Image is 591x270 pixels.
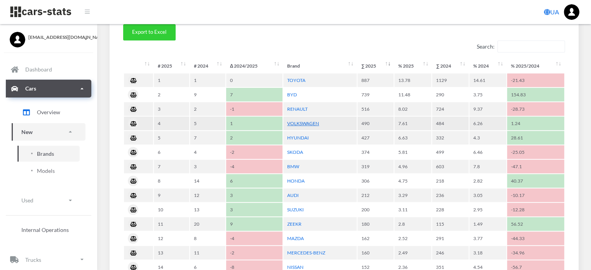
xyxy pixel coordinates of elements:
[394,73,431,87] td: 13.78
[287,207,304,213] a: SUZUKI
[37,108,60,116] span: Overview
[507,88,564,101] td: 154.83
[12,222,85,238] a: Internal Operations
[190,203,225,216] td: 13
[6,61,91,78] a: Dashboard
[357,232,394,245] td: 162
[287,164,299,169] a: BMW
[226,232,282,245] td: -4
[469,131,506,145] td: 4.3
[190,73,225,87] td: 1
[432,217,468,231] td: 115
[507,59,564,73] th: %&nbsp;2025/2024: activate to sort column ascending
[190,145,225,159] td: 4
[469,145,506,159] td: 6.46
[357,59,394,73] th: ∑&nbsp;2025: activate to sort column ascending
[357,203,394,216] td: 200
[21,226,69,234] span: Internal Operations
[28,34,87,41] span: [EMAIL_ADDRESS][DOMAIN_NAME]
[507,203,564,216] td: -12.28
[12,123,85,141] a: New
[357,117,394,130] td: 490
[507,160,564,173] td: -47.1
[357,88,394,101] td: 739
[283,59,357,73] th: Brand: activate to sort column ascending
[154,59,189,73] th: #&nbsp;2025: activate to sort column ascending
[357,217,394,231] td: 180
[37,167,55,175] span: Models
[469,203,506,216] td: 2.95
[124,59,153,73] th: : activate to sort column ascending
[10,6,72,18] img: navbar brand
[154,217,189,231] td: 11
[357,246,394,260] td: 160
[6,80,91,98] a: Cars
[507,131,564,145] td: 28.61
[226,160,282,173] td: -4
[25,255,41,265] p: Trucks
[357,174,394,188] td: 306
[226,59,282,73] th: Δ&nbsp;2024/2025: activate to sort column ascending
[287,106,308,112] a: RENAULT
[394,131,431,145] td: 6.63
[287,250,325,256] a: MERCEDES-BENZ
[394,188,431,202] td: 3.29
[287,235,304,241] a: MAZDA
[432,232,468,245] td: 291
[154,174,189,188] td: 8
[469,73,506,87] td: 14.61
[507,217,564,231] td: 56.52
[21,195,33,205] p: Used
[394,59,431,73] th: %&nbsp;2025: activate to sort column ascending
[154,131,189,145] td: 5
[226,217,282,231] td: 9
[432,131,468,145] td: 332
[394,217,431,231] td: 2.8
[226,117,282,130] td: 1
[226,145,282,159] td: -2
[541,4,562,20] a: UA
[357,102,394,116] td: 516
[432,102,468,116] td: 724
[507,73,564,87] td: -21.43
[226,102,282,116] td: -1
[154,160,189,173] td: 7
[10,32,87,41] a: [EMAIL_ADDRESS][DOMAIN_NAME]
[287,149,303,155] a: SKODA
[497,40,565,52] input: Search:
[507,232,564,245] td: -44.33
[394,232,431,245] td: 2.52
[477,40,565,52] label: Search:
[469,117,506,130] td: 6.26
[25,64,52,74] p: Dashboard
[154,246,189,260] td: 13
[154,88,189,101] td: 2
[287,120,319,126] a: VOLKSWAGEN
[469,59,506,73] th: %&nbsp;2024: activate to sort column ascending
[226,131,282,145] td: 2
[357,131,394,145] td: 427
[226,73,282,87] td: 0
[564,4,579,20] img: ...
[394,117,431,130] td: 7.61
[226,88,282,101] td: 7
[154,145,189,159] td: 6
[507,102,564,116] td: -28.73
[357,188,394,202] td: 212
[287,178,305,184] a: HONDA
[190,59,225,73] th: #&nbsp;2024: activate to sort column ascending
[226,174,282,188] td: 6
[226,246,282,260] td: -2
[154,117,189,130] td: 4
[154,232,189,245] td: 12
[190,131,225,145] td: 7
[507,117,564,130] td: 1.24
[432,160,468,173] td: 603
[357,160,394,173] td: 319
[394,88,431,101] td: 11.48
[190,117,225,130] td: 5
[507,188,564,202] td: -10.17
[394,203,431,216] td: 3.11
[37,150,54,158] span: Brands
[432,73,468,87] td: 1129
